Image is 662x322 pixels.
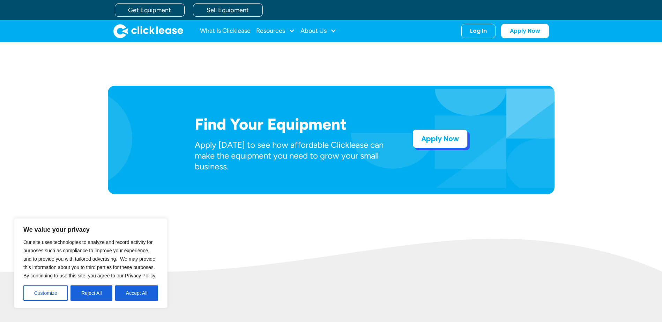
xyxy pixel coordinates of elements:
div: Log In [470,28,487,34]
button: Reject All [70,285,112,301]
a: Apply Now [412,129,468,148]
h2: Find Your Equipment [195,115,390,133]
div: We value your privacy [14,218,168,308]
div: About Us [300,24,336,38]
span: Our site uses technologies to analyze and record activity for purposes such as compliance to impr... [23,239,156,278]
button: Customize [23,285,68,301]
a: Sell Equipment [193,3,263,17]
button: Accept All [115,285,158,301]
p: We value your privacy [23,225,158,234]
a: What Is Clicklease [200,24,251,38]
img: Clicklease logo [113,24,183,38]
a: Get Equipment [115,3,185,17]
div: Resources [256,24,295,38]
a: Apply Now [501,24,549,38]
a: home [113,24,183,38]
p: Apply [DATE] to see how affordable Clicklease can make the equipment you need to grow your small ... [195,139,390,172]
